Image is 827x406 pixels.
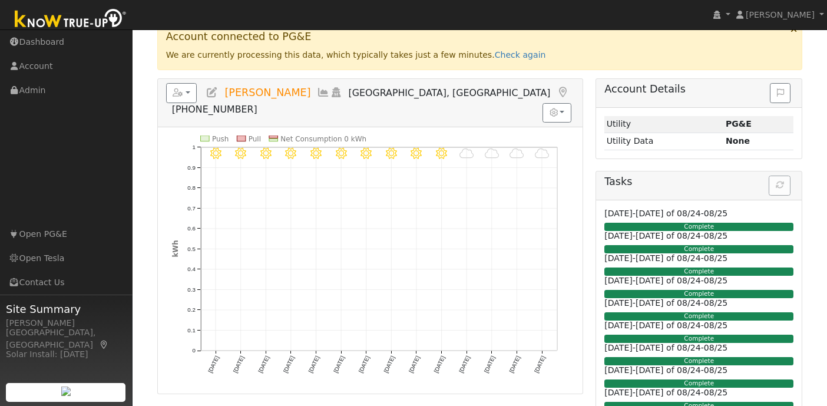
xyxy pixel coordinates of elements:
[604,298,793,308] h6: [DATE]-[DATE] of 08/24-08/25
[604,290,793,298] div: Complete
[187,164,196,171] text: 0.9
[382,355,396,374] text: [DATE]
[408,355,421,374] text: [DATE]
[533,355,547,374] text: [DATE]
[604,245,793,253] div: Complete
[604,83,793,95] h5: Account Details
[192,144,195,150] text: 1
[746,10,815,19] span: [PERSON_NAME]
[604,379,793,388] div: Complete
[360,148,372,159] i: 8/18 - Clear
[485,148,499,159] i: 8/23 - MostlyCloudy
[358,355,371,374] text: [DATE]
[330,87,343,98] a: Login As (last Never)
[604,176,793,188] h5: Tasks
[260,148,272,159] i: 8/14 - Clear
[187,205,196,212] text: 0.7
[432,355,446,374] text: [DATE]
[187,266,196,272] text: 0.4
[231,355,245,374] text: [DATE]
[604,335,793,343] div: Complete
[6,317,126,329] div: [PERSON_NAME]
[604,223,793,231] div: Complete
[604,343,793,353] h6: [DATE]-[DATE] of 08/24-08/25
[604,365,793,375] h6: [DATE]-[DATE] of 08/24-08/25
[604,357,793,365] div: Complete
[6,348,126,361] div: Solar Install: [DATE]
[604,388,793,398] h6: [DATE]-[DATE] of 08/24-08/25
[307,355,320,374] text: [DATE]
[436,148,447,159] i: 8/21 - Clear
[556,87,569,98] a: Map
[249,135,261,143] text: Pull
[210,148,221,159] i: 8/12 - Clear
[349,87,551,98] span: [GEOGRAPHIC_DATA], [GEOGRAPHIC_DATA]
[726,136,750,146] strong: None
[187,184,196,191] text: 0.8
[282,355,296,374] text: [DATE]
[386,148,397,159] i: 8/19 - Clear
[157,21,803,70] div: We are currently processing this data, which typically takes just a few minutes.
[332,355,346,374] text: [DATE]
[9,6,133,33] img: Know True-Up
[459,148,474,159] i: 8/22 - MostlyCloudy
[235,148,246,159] i: 8/13 - Clear
[172,104,257,115] span: [PHONE_NUMBER]
[207,355,220,374] text: [DATE]
[604,209,793,219] h6: [DATE]-[DATE] of 08/24-08/25
[280,135,366,143] text: Net Consumption 0 kWh
[187,307,196,313] text: 0.2
[166,31,794,43] h3: Account connected to PG&E
[604,312,793,321] div: Complete
[508,355,521,374] text: [DATE]
[510,148,524,159] i: 8/24 - MostlyCloudy
[495,50,546,60] a: Check again
[187,286,196,293] text: 0.3
[171,240,179,258] text: kWh
[604,268,793,276] div: Complete
[310,148,322,159] i: 8/16 - Clear
[604,321,793,331] h6: [DATE]-[DATE] of 08/24-08/25
[224,87,310,98] span: [PERSON_NAME]
[535,148,549,159] i: 8/25 - MostlyCloudy
[257,355,270,374] text: [DATE]
[285,148,296,159] i: 8/15 - Clear
[770,83,790,103] button: Issue History
[726,119,752,128] strong: ID: 17223126, authorized: 08/26/25
[335,148,346,159] i: 8/17 - Clear
[6,301,126,317] span: Site Summary
[604,133,723,150] td: Utility Data
[6,326,126,351] div: [GEOGRAPHIC_DATA], [GEOGRAPHIC_DATA]
[187,246,196,252] text: 0.5
[187,327,196,334] text: 0.1
[192,348,196,354] text: 0
[61,387,71,396] img: retrieve
[317,87,330,98] a: Multi-Series Graph
[411,148,422,159] i: 8/20 - Clear
[458,355,471,374] text: [DATE]
[604,231,793,241] h6: [DATE]-[DATE] of 08/24-08/25
[206,87,219,98] a: Edit User (36197)
[187,225,196,232] text: 0.6
[604,253,793,263] h6: [DATE]-[DATE] of 08/24-08/25
[604,116,723,133] td: Utility
[604,276,793,286] h6: [DATE]-[DATE] of 08/24-08/25
[212,135,229,143] text: Push
[99,340,110,349] a: Map
[483,355,497,374] text: [DATE]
